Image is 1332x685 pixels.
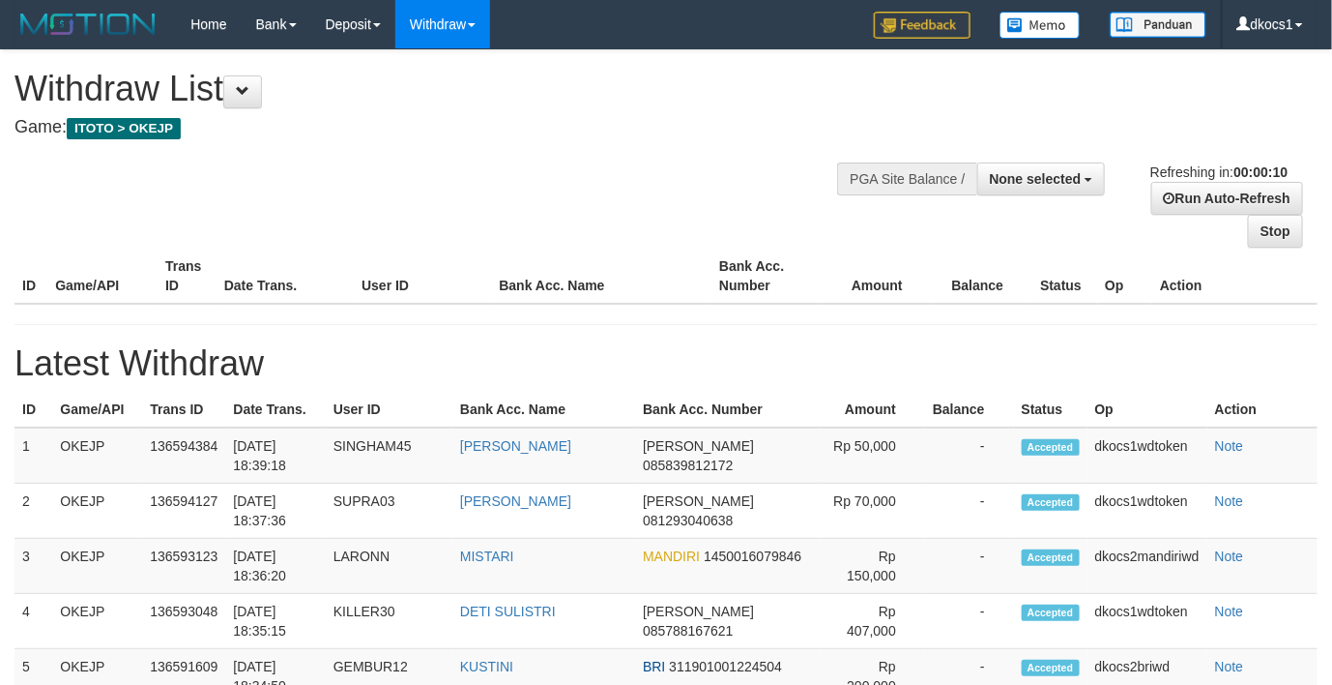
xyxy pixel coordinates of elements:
a: Note [1215,549,1244,564]
th: Bank Acc. Name [452,392,635,428]
th: ID [14,249,47,304]
a: DETI SULISTRI [460,604,556,619]
td: Rp 150,000 [821,539,925,594]
strong: 00:00:10 [1233,164,1288,180]
td: dkocs2mandiriwd [1087,539,1207,594]
td: 2 [14,484,52,539]
span: None selected [990,171,1082,187]
span: 085788167621 [643,623,733,639]
a: Note [1215,438,1244,454]
td: [DATE] 18:35:15 [225,594,325,649]
td: Rp 50,000 [821,428,925,484]
td: LARONN [326,539,452,594]
span: Accepted [1022,660,1080,676]
th: Game/API [47,249,158,304]
td: 136593048 [142,594,225,649]
span: ITOTO > OKEJP [67,118,181,139]
img: Feedback.jpg [874,12,970,39]
span: [PERSON_NAME] [643,438,754,454]
span: [PERSON_NAME] [643,493,754,509]
th: Trans ID [142,392,225,428]
td: [DATE] 18:36:20 [225,539,325,594]
td: KILLER30 [326,594,452,649]
td: Rp 407,000 [821,594,925,649]
span: Accepted [1022,605,1080,621]
th: Action [1152,249,1318,304]
img: MOTION_logo.png [14,10,161,39]
th: User ID [326,392,452,428]
td: 136594384 [142,428,225,484]
a: Run Auto-Refresh [1151,182,1303,215]
h1: Withdraw List [14,70,869,108]
th: Status [1014,392,1087,428]
th: Balance [925,392,1014,428]
span: 081293040638 [643,513,733,528]
a: Note [1215,659,1244,674]
th: Status [1032,249,1097,304]
span: [PERSON_NAME] [643,604,754,619]
td: 1 [14,428,52,484]
td: - [925,594,1014,649]
td: 3 [14,539,52,594]
td: OKEJP [52,539,142,594]
td: [DATE] 18:37:36 [225,484,325,539]
img: panduan.png [1110,12,1206,38]
td: 136594127 [142,484,225,539]
img: Button%20Memo.svg [999,12,1081,39]
td: OKEJP [52,428,142,484]
td: dkocs1wdtoken [1087,594,1207,649]
span: Refreshing in: [1150,164,1288,180]
span: Accepted [1022,439,1080,456]
h4: Game: [14,118,869,137]
th: Date Trans. [217,249,354,304]
a: KUSTINI [460,659,513,674]
td: - [925,539,1014,594]
th: Action [1207,392,1318,428]
th: Balance [932,249,1032,304]
th: User ID [354,249,491,304]
a: Note [1215,493,1244,509]
th: Bank Acc. Name [491,249,711,304]
td: SUPRA03 [326,484,452,539]
th: Bank Acc. Number [711,249,822,304]
span: 1450016079846 [704,549,801,564]
a: [PERSON_NAME] [460,438,571,454]
th: ID [14,392,52,428]
td: - [925,484,1014,539]
a: [PERSON_NAME] [460,493,571,509]
td: OKEJP [52,594,142,649]
td: Rp 70,000 [821,484,925,539]
td: [DATE] 18:39:18 [225,428,325,484]
th: Trans ID [158,249,217,304]
td: - [925,428,1014,484]
span: MANDIRI [643,549,700,564]
td: dkocs1wdtoken [1087,484,1207,539]
a: Stop [1248,215,1303,248]
span: Accepted [1022,550,1080,566]
th: Date Trans. [225,392,325,428]
span: 311901001224504 [669,659,782,674]
span: Accepted [1022,494,1080,511]
td: OKEJP [52,484,142,539]
span: 085839812172 [643,458,733,473]
span: BRI [643,659,665,674]
a: MISTARI [460,549,514,564]
a: Note [1215,604,1244,619]
th: Amount [822,249,932,304]
div: PGA Site Balance / [837,163,976,195]
td: SINGHAM45 [326,428,452,484]
h1: Latest Withdraw [14,344,1318,383]
td: 4 [14,594,52,649]
td: 136593123 [142,539,225,594]
th: Game/API [52,392,142,428]
td: dkocs1wdtoken [1087,428,1207,484]
button: None selected [977,163,1106,195]
th: Bank Acc. Number [635,392,821,428]
th: Op [1087,392,1207,428]
th: Amount [821,392,925,428]
th: Op [1097,249,1152,304]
